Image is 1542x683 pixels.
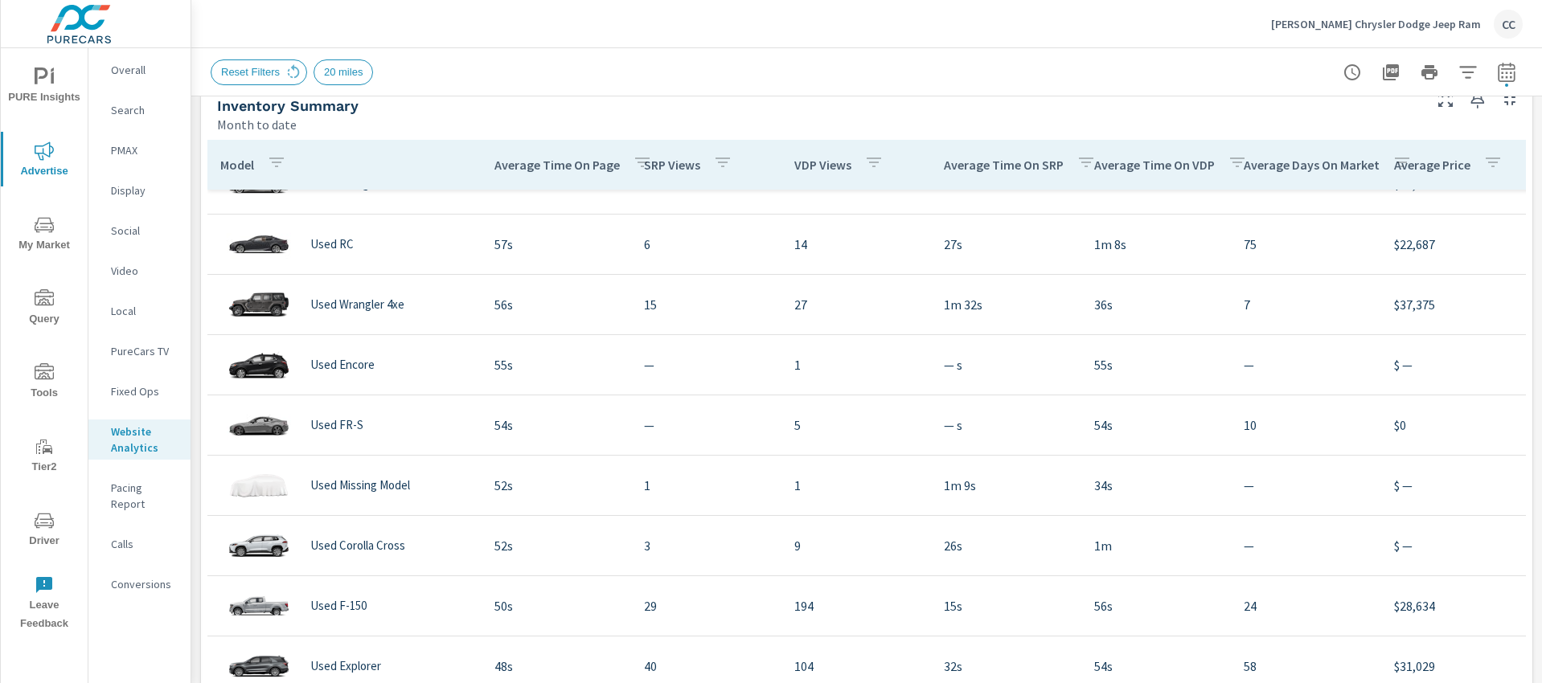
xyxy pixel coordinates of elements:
[310,237,354,252] p: Used RC
[1244,157,1380,173] p: Average Days On Market
[310,599,367,613] p: Used F-150
[111,102,178,118] p: Search
[644,295,768,314] p: 15
[111,263,178,279] p: Video
[314,66,372,78] span: 20 miles
[1452,56,1484,88] button: Apply Filters
[1244,355,1368,374] p: —
[111,223,178,239] p: Social
[1413,56,1446,88] button: Print Report
[1094,235,1218,254] p: 1m 8s
[217,97,359,114] h5: Inventory Summary
[644,157,700,173] p: SRP Views
[944,476,1068,495] p: 1m 9s
[1375,56,1407,88] button: "Export Report to PDF"
[88,98,191,122] div: Search
[1244,415,1368,435] p: 10
[111,383,178,399] p: Fixed Ops
[111,303,178,319] p: Local
[494,355,618,374] p: 55s
[1394,656,1518,676] p: $31,029
[6,363,83,403] span: Tools
[1394,355,1518,374] p: $ —
[310,538,405,553] p: Used Corolla Cross
[944,157,1064,173] p: Average Time On SRP
[794,355,918,374] p: 1
[794,536,918,555] p: 9
[1394,536,1518,555] p: $ —
[220,157,254,173] p: Model
[1394,476,1518,495] p: $ —
[644,355,768,374] p: —
[217,115,297,134] p: Month to date
[1394,157,1470,173] p: Average Price
[494,415,618,435] p: 54s
[494,536,618,555] p: 52s
[1094,536,1218,555] p: 1m
[6,141,83,181] span: Advertise
[111,423,178,456] p: Website Analytics
[494,596,618,616] p: 50s
[1094,355,1218,374] p: 55s
[644,476,768,495] p: 1
[111,536,178,552] p: Calls
[310,659,381,673] p: Used Explorer
[111,62,178,78] p: Overall
[1494,10,1523,39] div: CC
[1271,17,1481,31] p: [PERSON_NAME] Chrysler Dodge Jeep Ram
[1244,656,1368,676] p: 58
[1094,656,1218,676] p: 54s
[794,596,918,616] p: 194
[88,299,191,323] div: Local
[227,521,291,570] img: glamour
[227,461,291,509] img: glamour
[494,656,618,676] p: 48s
[227,582,291,630] img: glamour
[1497,87,1523,112] button: Minimize Widget
[111,480,178,512] p: Pacing Report
[88,178,191,202] div: Display
[1094,596,1218,616] p: 56s
[944,596,1068,616] p: 15s
[1094,415,1218,435] p: 54s
[944,355,1068,374] p: — s
[644,235,768,254] p: 6
[310,358,375,372] p: Used Encore
[310,478,410,493] p: Used Missing Model
[1491,56,1523,88] button: Select Date Range
[88,219,191,243] div: Social
[644,596,768,616] p: 29
[644,656,768,676] p: 40
[794,157,851,173] p: VDP Views
[88,476,191,516] div: Pacing Report
[944,295,1068,314] p: 1m 32s
[6,215,83,255] span: My Market
[944,235,1068,254] p: 27s
[6,437,83,476] span: Tier2
[6,511,83,550] span: Driver
[88,419,191,460] div: Website Analytics
[1094,295,1218,314] p: 36s
[310,418,363,432] p: Used FR-S
[227,280,291,329] img: glamour
[1094,157,1215,173] p: Average Time On VDP
[111,142,178,158] p: PMAX
[1433,87,1458,112] button: Make Fullscreen
[88,379,191,403] div: Fixed Ops
[6,289,83,329] span: Query
[644,536,768,555] p: 3
[88,138,191,162] div: PMAX
[794,656,918,676] p: 104
[1394,596,1518,616] p: $28,634
[310,297,404,312] p: Used Wrangler 4xe
[227,220,291,268] img: glamour
[494,476,618,495] p: 52s
[227,401,291,449] img: glamour
[944,536,1068,555] p: 26s
[1244,476,1368,495] p: —
[1244,596,1368,616] p: 24
[794,415,918,435] p: 5
[211,66,289,78] span: Reset Filters
[111,576,178,592] p: Conversions
[1244,235,1368,254] p: 75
